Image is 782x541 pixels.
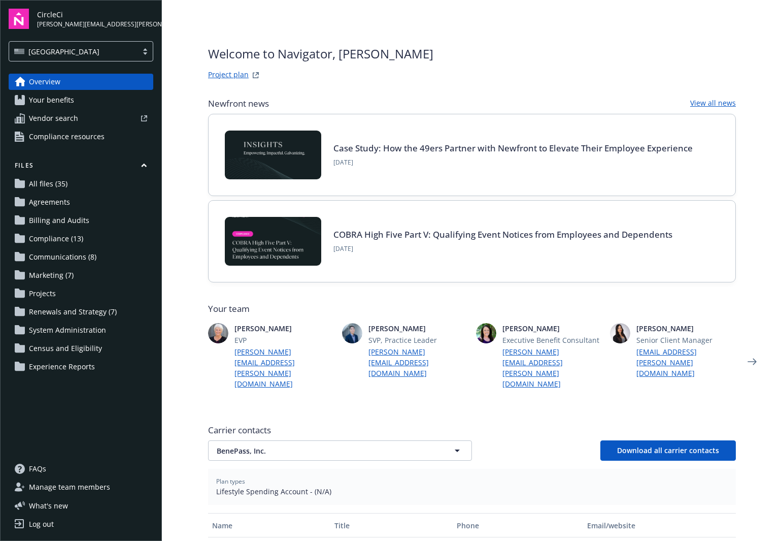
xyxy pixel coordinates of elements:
span: Renewals and Strategy (7) [29,304,117,320]
a: View all news [690,98,736,110]
a: FAQs [9,461,153,477]
span: What ' s new [29,500,68,511]
span: [GEOGRAPHIC_DATA] [14,46,132,57]
span: Carrier contacts [208,424,736,436]
a: Agreements [9,194,153,210]
span: Welcome to Navigator , [PERSON_NAME] [208,45,433,63]
button: CircleCi[PERSON_NAME][EMAIL_ADDRESS][PERSON_NAME][DOMAIN_NAME] [37,9,153,29]
span: Experience Reports [29,359,95,375]
button: Phone [453,513,583,537]
a: System Administration [9,322,153,338]
a: [PERSON_NAME][EMAIL_ADDRESS][PERSON_NAME][DOMAIN_NAME] [502,346,602,389]
a: Vendor search [9,110,153,126]
span: Your team [208,303,736,315]
span: [PERSON_NAME] [502,323,602,334]
span: Compliance resources [29,129,105,145]
button: Name [208,513,330,537]
span: Billing and Audits [29,212,89,229]
div: Log out [29,516,54,532]
span: FAQs [29,461,46,477]
img: BLOG-Card Image - Compliance - COBRA High Five Pt 5 - 09-11-25.jpg [225,217,321,266]
a: Projects [9,285,153,302]
span: All files (35) [29,176,67,192]
span: [PERSON_NAME] [636,323,736,334]
button: What's new [9,500,84,511]
span: [DATE] [333,158,693,167]
a: Compliance (13) [9,231,153,247]
span: [PERSON_NAME] [234,323,334,334]
span: [PERSON_NAME][EMAIL_ADDRESS][PERSON_NAME][DOMAIN_NAME] [37,20,153,29]
a: Case Study: How the 49ers Partner with Newfront to Elevate Their Employee Experience [333,142,693,154]
button: Email/website [583,513,736,537]
a: Your benefits [9,92,153,108]
span: [DATE] [333,244,672,253]
a: Overview [9,74,153,90]
span: [GEOGRAPHIC_DATA] [28,46,99,57]
a: COBRA High Five Part V: Qualifying Event Notices from Employees and Dependents [333,229,672,240]
span: Agreements [29,194,70,210]
span: Download all carrier contacts [617,445,719,455]
span: Overview [29,74,60,90]
span: Communications (8) [29,249,96,265]
a: Communications (8) [9,249,153,265]
button: BenePass, Inc. [208,440,472,461]
span: Census and Eligibility [29,340,102,357]
img: Card Image - INSIGHTS copy.png [225,131,321,179]
img: photo [342,323,362,343]
div: Phone [457,520,579,531]
img: photo [610,323,630,343]
a: Census and Eligibility [9,340,153,357]
a: All files (35) [9,176,153,192]
span: Projects [29,285,56,302]
a: Experience Reports [9,359,153,375]
button: Files [9,161,153,174]
a: [PERSON_NAME][EMAIL_ADDRESS][DOMAIN_NAME] [368,346,468,378]
div: Title [334,520,449,531]
a: Marketing (7) [9,267,153,283]
span: Your benefits [29,92,74,108]
a: projectPlanWebsite [250,69,262,81]
a: Billing and Audits [9,212,153,229]
a: Compliance resources [9,129,153,145]
button: Title [330,513,453,537]
div: Email/website [587,520,732,531]
span: [PERSON_NAME] [368,323,468,334]
span: BenePass, Inc. [217,445,428,456]
a: Next [744,354,760,370]
span: CircleCi [37,9,153,20]
span: Marketing (7) [29,267,74,283]
a: [PERSON_NAME][EMAIL_ADDRESS][PERSON_NAME][DOMAIN_NAME] [234,346,334,389]
span: Lifestyle Spending Account - (N/A) [216,486,728,497]
span: Manage team members [29,479,110,495]
a: Renewals and Strategy (7) [9,304,153,320]
a: Project plan [208,69,249,81]
span: System Administration [29,322,106,338]
a: Manage team members [9,479,153,495]
button: Download all carrier contacts [600,440,736,461]
span: Executive Benefit Consultant [502,335,602,345]
span: Plan types [216,477,728,486]
span: EVP [234,335,334,345]
span: Compliance (13) [29,231,83,247]
img: navigator-logo.svg [9,9,29,29]
span: Newfront news [208,98,269,110]
span: SVP, Practice Leader [368,335,468,345]
div: Name [212,520,326,531]
img: photo [208,323,228,343]
img: photo [476,323,496,343]
span: Senior Client Manager [636,335,736,345]
span: Vendor search [29,110,78,126]
a: [EMAIL_ADDRESS][PERSON_NAME][DOMAIN_NAME] [636,346,736,378]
